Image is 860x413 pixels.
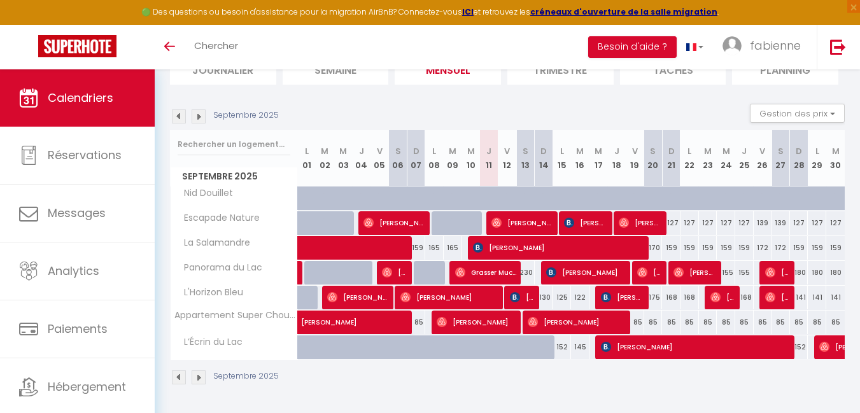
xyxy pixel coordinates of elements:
span: [PERSON_NAME] Bentara Wadumestrige Wijenarayana [710,285,735,309]
th: 06 [389,130,407,186]
div: 180 [826,261,845,284]
abbr: L [432,145,436,157]
div: 180 [790,261,808,284]
div: 230 [516,261,535,284]
abbr: S [778,145,784,157]
div: 85 [808,311,826,334]
abbr: M [576,145,584,157]
th: 25 [735,130,754,186]
strong: créneaux d'ouverture de la salle migration [530,6,717,17]
div: 159 [699,236,717,260]
span: [PERSON_NAME] [601,285,644,309]
span: L'Horizon Bleu [173,286,246,300]
th: 09 [444,130,462,186]
span: [PERSON_NAME] [510,285,535,309]
th: 01 [298,130,316,186]
span: [PERSON_NAME] [765,260,790,284]
div: 85 [644,311,663,334]
abbr: J [742,145,747,157]
span: Analytics [48,263,99,279]
a: ICI [462,6,474,17]
abbr: J [486,145,491,157]
div: 127 [790,211,808,235]
abbr: V [377,145,383,157]
div: 172 [772,236,790,260]
div: 159 [735,236,754,260]
iframe: Chat [806,356,850,403]
th: 23 [699,130,717,186]
span: [PERSON_NAME] [301,304,477,328]
th: 02 [316,130,334,186]
span: [PERSON_NAME] [491,211,553,235]
span: Calendriers [48,90,113,106]
th: 24 [717,130,735,186]
div: 127 [662,211,680,235]
div: 127 [808,211,826,235]
div: 141 [826,286,845,309]
div: 159 [826,236,845,260]
abbr: J [614,145,619,157]
span: [PERSON_NAME] [765,285,790,309]
div: 85 [626,311,644,334]
div: 168 [662,286,680,309]
span: fabienne [750,38,801,53]
th: 30 [826,130,845,186]
a: ... fabienne [713,25,817,69]
th: 22 [680,130,699,186]
abbr: M [467,145,475,157]
span: Septembre 2025 [171,167,297,186]
div: 175 [644,286,663,309]
abbr: J [359,145,364,157]
span: [PERSON_NAME] [363,211,425,235]
span: [PERSON_NAME] [564,211,607,235]
abbr: V [504,145,510,157]
div: 85 [662,311,680,334]
span: [PERSON_NAME] [637,260,662,284]
div: 85 [735,311,754,334]
span: [PERSON_NAME] [619,211,662,235]
div: 85 [826,311,845,334]
div: 127 [717,211,735,235]
th: 21 [662,130,680,186]
abbr: M [449,145,456,157]
div: 168 [735,286,754,309]
div: 122 [571,286,589,309]
span: [PERSON_NAME] [673,260,717,284]
div: 85 [699,311,717,334]
th: 20 [644,130,663,186]
span: Paiements [48,321,108,337]
div: 127 [699,211,717,235]
th: 05 [370,130,389,186]
span: La Salamandre [173,236,253,250]
div: 130 [535,286,553,309]
div: 152 [790,335,808,359]
th: 18 [607,130,626,186]
th: 26 [754,130,772,186]
abbr: L [687,145,691,157]
abbr: V [632,145,638,157]
div: 141 [808,286,826,309]
abbr: D [540,145,547,157]
img: ... [723,36,742,55]
a: Chercher [185,25,248,69]
th: 11 [480,130,498,186]
span: Hébergement [48,379,126,395]
div: 152 [553,335,571,359]
p: Septembre 2025 [213,109,279,122]
div: 159 [808,236,826,260]
th: 17 [589,130,608,186]
th: 29 [808,130,826,186]
img: logout [830,39,846,55]
abbr: V [759,145,765,157]
span: [PERSON_NAME] [473,235,645,260]
span: [PERSON_NAME] [437,310,517,334]
abbr: D [413,145,419,157]
abbr: S [395,145,401,157]
abbr: D [668,145,675,157]
span: Chercher [194,39,238,52]
th: 07 [407,130,425,186]
th: 03 [334,130,353,186]
div: 127 [826,211,845,235]
span: [PERSON_NAME] [382,260,407,284]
